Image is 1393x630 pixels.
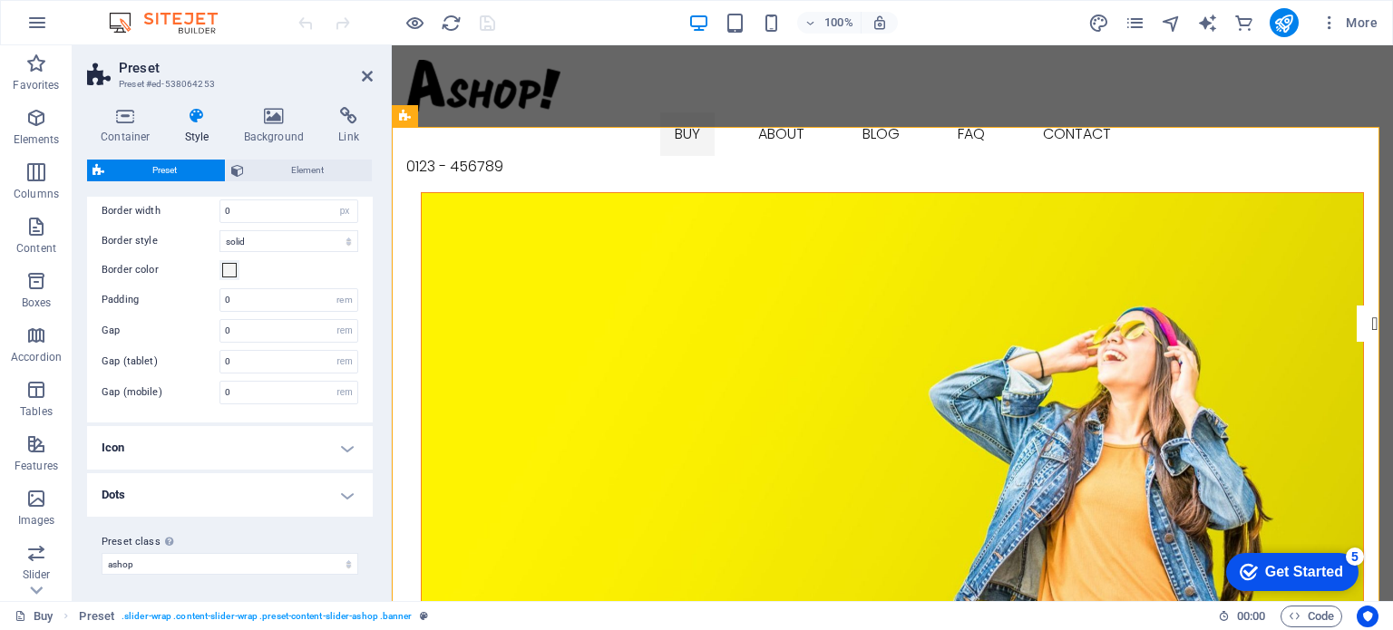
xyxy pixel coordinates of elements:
[1313,8,1385,37] button: More
[87,473,373,517] h4: Dots
[102,531,358,553] label: Preset class
[102,387,219,397] label: Gap (mobile)
[1357,606,1378,627] button: Usercentrics
[332,289,357,311] div: rem
[797,12,862,34] button: 100%
[102,230,219,252] label: Border style
[87,107,171,145] h4: Container
[1320,14,1378,32] span: More
[1233,13,1254,34] i: Commerce
[1273,13,1294,34] i: Publish
[134,4,152,22] div: 5
[249,160,367,181] span: Element
[1218,606,1266,627] h6: Session time
[1088,12,1110,34] button: design
[1197,13,1218,34] i: AI Writer
[102,259,219,281] label: Border color
[16,241,56,256] p: Content
[14,187,59,201] p: Columns
[872,15,888,31] i: On resize automatically adjust zoom level to fit chosen device.
[440,12,462,34] button: reload
[102,206,219,216] label: Border width
[420,611,428,621] i: This element is a customizable preset
[1125,12,1146,34] button: pages
[54,20,132,36] div: Get Started
[1289,606,1334,627] span: Code
[15,459,58,473] p: Features
[1088,13,1109,34] i: Design (Ctrl+Alt+Y)
[119,60,373,76] h2: Preset
[102,325,219,335] label: Gap
[1161,13,1182,34] i: Navigator
[11,350,62,364] p: Accordion
[20,404,53,419] p: Tables
[1281,606,1342,627] button: Code
[104,12,240,34] img: Editor Logo
[119,76,336,92] h3: Preset #ed-538064253
[22,296,52,310] p: Boxes
[1197,12,1219,34] button: text_generator
[404,12,425,34] button: Click here to leave preview mode and continue editing
[79,606,114,627] span: Click to select. Double-click to edit
[1270,8,1299,37] button: publish
[824,12,853,34] h6: 100%
[13,78,59,92] p: Favorites
[15,606,53,627] a: Click to cancel selection. Double-click to open Pages
[441,13,462,34] i: Reload page
[122,606,413,627] span: . slider-wrap .content-slider-wrap .preset-content-slider-ashop .banner
[230,107,326,145] h4: Background
[1233,12,1255,34] button: commerce
[87,160,225,181] button: Preset
[1161,12,1183,34] button: navigator
[1237,606,1265,627] span: 00 00
[226,160,373,181] button: Element
[171,107,230,145] h4: Style
[87,426,373,470] h4: Icon
[102,356,219,366] label: Gap (tablet)
[325,107,373,145] h4: Link
[15,9,147,47] div: Get Started 5 items remaining, 0% complete
[79,606,427,627] nav: breadcrumb
[18,513,55,528] p: Images
[23,567,51,582] p: Slider
[1250,609,1252,623] span: :
[102,295,219,305] label: Padding
[14,132,60,147] p: Elements
[110,160,219,181] span: Preset
[1125,13,1145,34] i: Pages (Ctrl+Alt+S)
